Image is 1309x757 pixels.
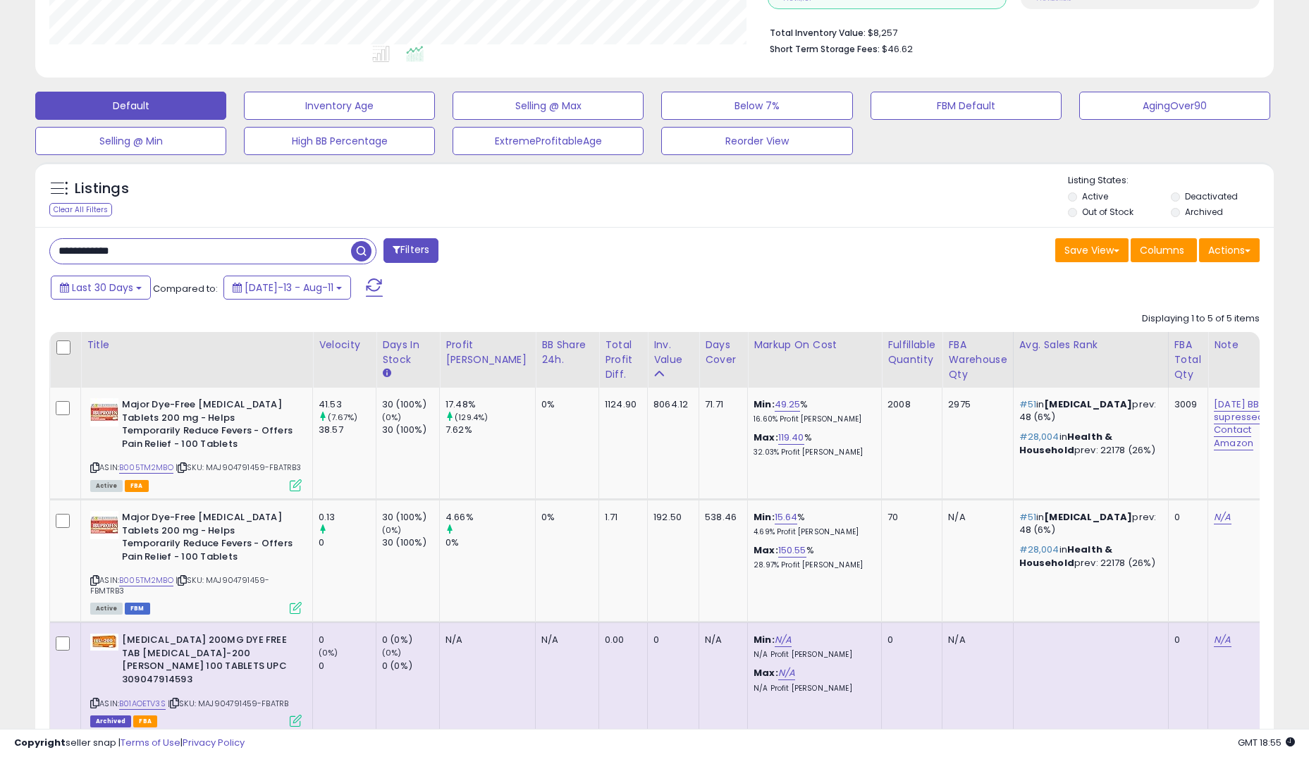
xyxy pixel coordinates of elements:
small: (129.4%) [455,412,488,423]
div: 0.00 [605,634,637,646]
span: | SKU: MAJ904791459-FBATRB [168,698,288,709]
p: N/A Profit [PERSON_NAME] [754,650,871,660]
p: 32.03% Profit [PERSON_NAME] [754,448,871,457]
div: % [754,398,871,424]
small: (7.67%) [328,412,357,423]
span: 2025-09-11 18:55 GMT [1238,736,1295,749]
div: 538.46 [705,511,737,524]
div: 0% [541,398,588,411]
div: 1.71 [605,511,637,524]
span: | SKU: MAJ904791459-FBMTRB3 [90,574,269,596]
div: Clear All Filters [49,203,112,216]
div: Fulfillable Quantity [887,338,936,367]
div: 17.48% [445,398,535,411]
div: N/A [445,634,524,646]
b: Total Inventory Value: [770,27,866,39]
a: N/A [775,633,792,647]
div: 70 [887,511,931,524]
div: 8064.12 [653,398,688,411]
span: $46.62 [882,42,913,56]
label: Archived [1185,206,1223,218]
a: N/A [778,666,795,680]
div: Days In Stock [382,338,434,367]
a: B01AOETV3S [119,698,166,710]
div: 0 [319,536,376,549]
p: Listing States: [1068,174,1274,187]
b: Min: [754,510,775,524]
div: 2008 [887,398,931,411]
div: Title [87,338,307,352]
img: 518B1b7CEtL._SL40_.jpg [90,511,118,539]
div: 41.53 [319,398,376,411]
span: Last 30 Days [72,281,133,295]
div: % [754,511,871,537]
strong: Copyright [14,736,66,749]
button: High BB Percentage [244,127,435,155]
div: 0.13 [319,511,376,524]
p: in prev: 48 (6%) [1019,398,1157,424]
div: 192.50 [653,511,688,524]
th: The percentage added to the cost of goods (COGS) that forms the calculator for Min & Max prices. [748,332,882,388]
div: 7.62% [445,424,535,436]
label: Active [1082,190,1108,202]
button: Actions [1199,238,1260,262]
a: N/A [1214,510,1231,524]
div: Avg. Sales Rank [1019,338,1162,352]
div: 30 (100%) [382,398,439,411]
div: 0 [319,660,376,672]
button: Filters [383,238,438,263]
div: Total Profit Diff. [605,338,641,382]
button: Save View [1055,238,1129,262]
button: Columns [1131,238,1197,262]
div: 3009 [1174,398,1198,411]
span: #51 [1019,398,1036,411]
a: B005TM2MBO [119,462,173,474]
p: 28.97% Profit [PERSON_NAME] [754,560,871,570]
small: (0%) [319,647,338,658]
b: Min: [754,633,775,646]
h5: Listings [75,179,129,199]
span: All listings currently available for purchase on Amazon [90,603,123,615]
div: seller snap | | [14,737,245,750]
button: [DATE]-13 - Aug-11 [223,276,351,300]
b: [MEDICAL_DATA] 200MG DYE FREE TAB [MEDICAL_DATA]-200 [PERSON_NAME] 100 TABLETS UPC 309047914593 [122,634,293,689]
span: FBM [125,603,150,615]
li: $8,257 [770,23,1249,40]
span: #28,004 [1019,543,1059,556]
div: % [754,431,871,457]
div: 0 (0%) [382,634,439,646]
img: 41a6fouvFSL._SL40_.jpg [90,634,118,651]
div: 71.71 [705,398,737,411]
small: (0%) [382,647,402,658]
a: Privacy Policy [183,736,245,749]
div: 30 (100%) [382,424,439,436]
a: 150.55 [778,543,806,558]
a: [DATE] BB supressed. Contact Amazon [1214,398,1267,450]
a: B005TM2MBO [119,574,173,586]
b: Short Term Storage Fees: [770,43,880,55]
div: Note [1214,338,1272,352]
div: N/A [705,634,737,646]
button: Below 7% [661,92,852,120]
button: Last 30 Days [51,276,151,300]
img: 518B1b7CEtL._SL40_.jpg [90,398,118,426]
small: (0%) [382,524,402,536]
a: 15.64 [775,510,798,524]
label: Deactivated [1185,190,1238,202]
div: 0 [653,634,688,646]
span: All listings currently available for purchase on Amazon [90,480,123,492]
b: Major Dye-Free [MEDICAL_DATA] Tablets 200 mg - Helps Temporarily Reduce Fevers - Offers Pain Reli... [122,511,293,567]
b: Min: [754,398,775,411]
div: 30 (100%) [382,536,439,549]
p: in prev: 48 (6%) [1019,511,1157,536]
a: Terms of Use [121,736,180,749]
span: [MEDICAL_DATA] [1044,398,1132,411]
div: Inv. value [653,338,693,367]
a: 49.25 [775,398,801,412]
div: Velocity [319,338,370,352]
button: Default [35,92,226,120]
div: 30 (100%) [382,511,439,524]
button: ExtremeProfitableAge [453,127,644,155]
button: Selling @ Min [35,127,226,155]
div: 38.57 [319,424,376,436]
